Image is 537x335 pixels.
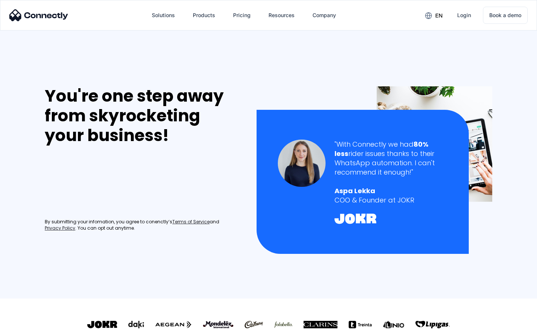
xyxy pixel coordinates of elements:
div: Company [313,10,336,20]
div: Resources [268,10,295,20]
strong: Aspa Lekka [335,186,375,195]
a: Book a demo [483,7,528,24]
div: Login [457,10,471,20]
div: en [435,10,443,21]
strong: 80% less [335,140,428,158]
div: Products [193,10,215,20]
a: Login [451,6,477,24]
div: By submitting your infomation, you agree to conenctly’s and . You can opt out anytime. [45,219,241,232]
div: "With Connectly we had rider issues thanks to their WhatsApp automation. I can't recommend it eno... [335,140,447,177]
div: COO & Founder at JOKR [335,195,447,205]
iframe: Form 0 [45,154,157,210]
a: Terms of Service [172,219,210,225]
div: Solutions [152,10,175,20]
a: Pricing [227,6,257,24]
img: Connectly Logo [9,9,68,21]
div: Pricing [233,10,251,20]
a: Privacy Policy [45,225,75,232]
div: You're one step away from skyrocketing your business! [45,86,241,145]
